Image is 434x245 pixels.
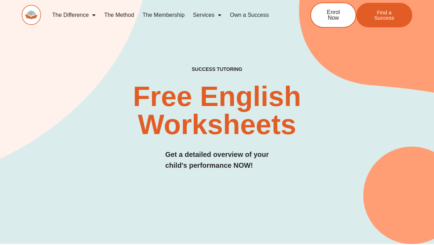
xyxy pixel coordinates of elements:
[367,10,402,20] span: Find a Success
[356,3,412,27] a: Find a Success
[226,7,273,23] a: Own a Success
[88,82,346,139] h2: Free English Worksheets​
[189,7,226,23] a: Services
[138,7,189,23] a: The Membership
[100,7,138,23] a: The Method
[48,7,100,23] a: The Difference
[310,2,356,28] a: Enrol Now
[159,66,275,72] h4: SUCCESS TUTORING​
[48,7,288,23] nav: Menu
[322,9,345,21] span: Enrol Now
[165,149,269,171] h3: Get a detailed overview of your child's performance NOW!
